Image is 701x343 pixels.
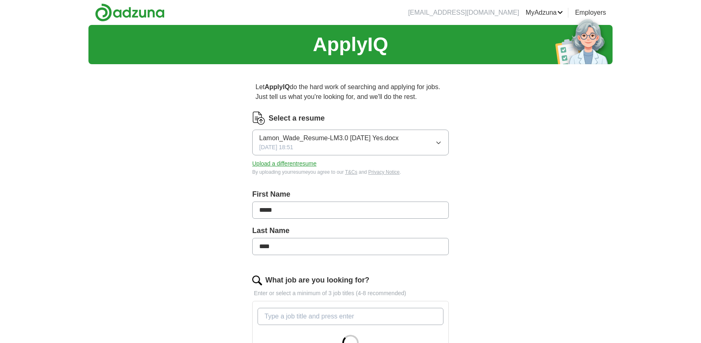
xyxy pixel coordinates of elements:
a: Employers [575,8,606,18]
a: MyAdzuna [526,8,563,18]
p: Enter or select a minimum of 3 job titles (4-8 recommended) [252,289,449,298]
div: By uploading your resume you agree to our and . [252,168,449,176]
a: T&Cs [345,169,357,175]
label: First Name [252,189,449,200]
img: search.png [252,276,262,285]
button: Upload a differentresume [252,159,317,168]
strong: ApplyIQ [265,83,289,90]
li: [EMAIL_ADDRESS][DOMAIN_NAME] [408,8,519,18]
span: Lamon_Wade_Resume-LM3.0 [DATE] Yes.docx [259,133,399,143]
label: Last Name [252,225,449,236]
button: Lamon_Wade_Resume-LM3.0 [DATE] Yes.docx[DATE] 18:51 [252,130,449,155]
a: Privacy Notice [368,169,400,175]
img: CV Icon [252,112,265,125]
label: Select a resume [269,113,325,124]
label: What job are you looking for? [265,275,369,286]
input: Type a job title and press enter [258,308,443,325]
span: [DATE] 18:51 [259,143,293,152]
p: Let do the hard work of searching and applying for jobs. Just tell us what you're looking for, an... [252,79,449,105]
img: Adzuna logo [95,3,165,22]
h1: ApplyIQ [313,30,388,59]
